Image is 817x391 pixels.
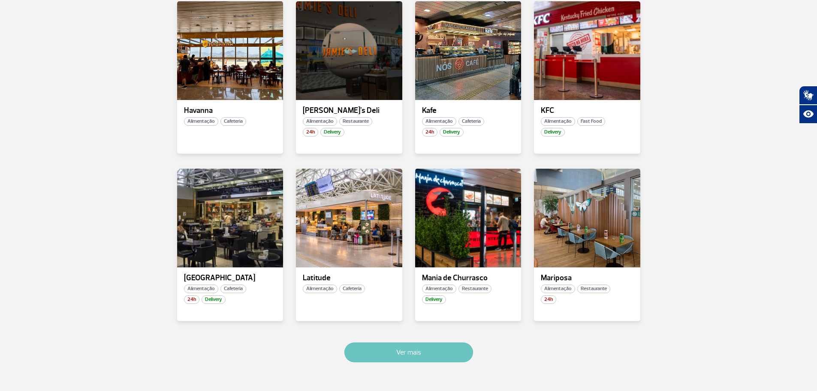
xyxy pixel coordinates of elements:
[541,274,633,282] p: Mariposa
[303,128,318,136] span: 24h
[458,285,491,293] span: Restaurante
[541,106,633,115] p: KFC
[303,274,395,282] p: Latitude
[303,285,337,293] span: Alimentação
[320,128,344,136] span: Delivery
[339,117,372,126] span: Restaurante
[220,117,246,126] span: Cafeteria
[541,295,556,304] span: 24h
[422,285,456,293] span: Alimentação
[799,86,817,105] button: Abrir tradutor de língua de sinais.
[344,343,473,362] button: Ver mais
[422,106,515,115] p: Kafe
[541,117,575,126] span: Alimentação
[577,285,610,293] span: Restaurante
[184,295,199,304] span: 24h
[541,285,575,293] span: Alimentação
[303,117,337,126] span: Alimentação
[422,295,446,304] span: Delivery
[541,128,565,136] span: Delivery
[577,117,605,126] span: Fast Food
[422,274,515,282] p: Mania de Churrasco
[184,285,218,293] span: Alimentação
[422,128,437,136] span: 24h
[799,86,817,124] div: Plugin de acessibilidade da Hand Talk.
[184,106,277,115] p: Havanna
[440,128,464,136] span: Delivery
[422,117,456,126] span: Alimentação
[339,285,365,293] span: Cafeteria
[184,274,277,282] p: [GEOGRAPHIC_DATA]
[184,117,218,126] span: Alimentação
[220,285,246,293] span: Cafeteria
[458,117,484,126] span: Cafeteria
[202,295,226,304] span: Delivery
[303,106,395,115] p: [PERSON_NAME]'s Deli
[799,105,817,124] button: Abrir recursos assistivos.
